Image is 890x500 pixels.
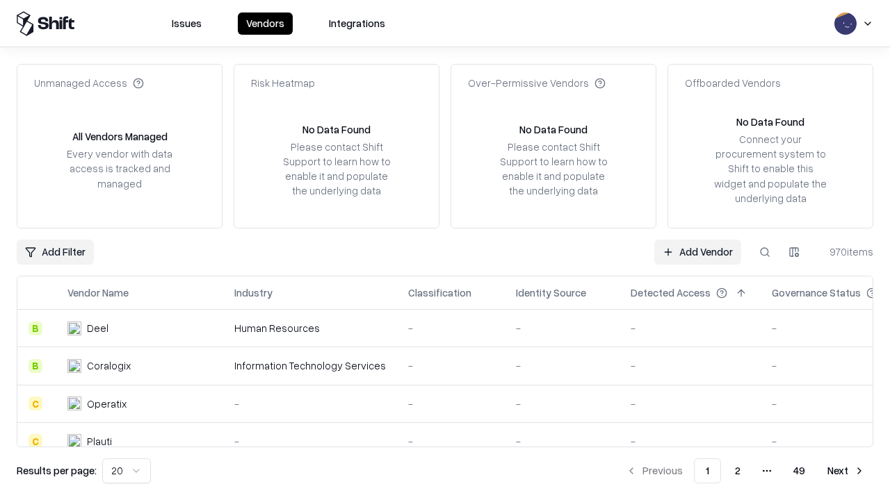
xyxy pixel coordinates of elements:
div: C [29,397,42,410]
div: Offboarded Vendors [685,76,781,90]
button: 2 [724,458,752,483]
button: 49 [782,458,816,483]
div: Please contact Shift Support to learn how to enable it and populate the underlying data [279,140,394,199]
div: - [631,321,750,335]
button: Next [819,458,873,483]
div: - [234,397,386,411]
div: All Vendors Managed [72,129,168,144]
div: Governance Status [772,285,861,300]
div: Deel [87,321,108,335]
div: - [631,434,750,449]
div: C [29,434,42,448]
div: - [516,321,608,335]
div: B [29,322,42,335]
div: Risk Heatmap [251,76,315,90]
div: Information Technology Services [234,358,386,373]
div: Plauti [87,434,112,449]
div: No Data Found [736,115,804,129]
img: Operatix [67,397,81,410]
div: Coralogix [87,358,131,373]
button: Add Filter [17,240,94,265]
div: Classification [408,285,471,300]
div: Vendor Name [67,285,129,300]
div: 970 items [818,244,873,259]
div: Detected Access [631,285,711,300]
button: Vendors [238,12,293,35]
p: Results per page: [17,463,97,478]
div: - [516,397,608,411]
div: - [408,434,494,449]
div: - [516,434,608,449]
div: - [408,321,494,335]
div: - [408,397,494,411]
div: No Data Found [519,122,588,137]
div: Every vendor with data access is tracked and managed [62,147,177,190]
div: Connect your procurement system to Shift to enable this widget and populate the underlying data [713,132,828,206]
button: 1 [694,458,721,483]
div: Identity Source [516,285,586,300]
img: Plauti [67,434,81,448]
img: Deel [67,322,81,335]
div: - [234,434,386,449]
div: Over-Permissive Vendors [468,76,606,90]
div: Please contact Shift Support to learn how to enable it and populate the underlying data [496,140,611,199]
div: - [631,358,750,373]
div: - [408,358,494,373]
nav: pagination [617,458,873,483]
div: Unmanaged Access [34,76,144,90]
div: Human Resources [234,321,386,335]
img: Coralogix [67,359,81,373]
div: - [516,358,608,373]
a: Add Vendor [654,240,741,265]
button: Integrations [321,12,394,35]
div: Operatix [87,397,127,411]
div: B [29,359,42,373]
div: Industry [234,285,273,300]
button: Issues [163,12,210,35]
div: No Data Found [302,122,371,137]
div: - [631,397,750,411]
